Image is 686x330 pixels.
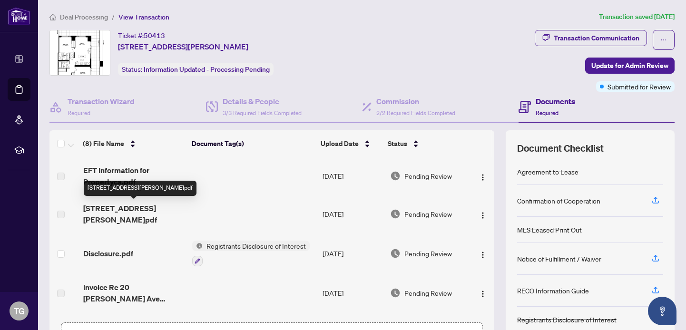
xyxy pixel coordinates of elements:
[599,11,675,22] article: Transaction saved [DATE]
[49,14,56,20] span: home
[83,248,133,259] span: Disclosure.pdf
[591,58,668,73] span: Update for Admin Review
[648,297,676,325] button: Open asap
[479,212,487,219] img: Logo
[475,285,490,301] button: Logo
[319,274,386,312] td: [DATE]
[319,195,386,233] td: [DATE]
[479,290,487,298] img: Logo
[517,142,604,155] span: Document Checklist
[8,7,30,25] img: logo
[517,166,578,177] div: Agreement to Lease
[390,288,401,298] img: Document Status
[404,248,452,259] span: Pending Review
[517,195,600,206] div: Confirmation of Cooperation
[535,30,647,46] button: Transaction Communication
[536,109,559,116] span: Required
[319,233,386,274] td: [DATE]
[50,30,110,75] img: IMG-C12358420_1.jpg
[404,171,452,181] span: Pending Review
[475,206,490,222] button: Logo
[68,96,135,107] h4: Transaction Wizard
[83,165,185,187] span: EFT Information for Propertyca.pdf
[517,285,589,296] div: RECO Information Guide
[517,224,582,235] div: MLS Leased Print Out
[84,181,196,196] div: [STREET_ADDRESS][PERSON_NAME]pdf
[79,130,188,157] th: (8) File Name
[60,13,108,21] span: Deal Processing
[68,109,90,116] span: Required
[118,41,248,52] span: [STREET_ADDRESS][PERSON_NAME]
[83,138,124,149] span: (8) File Name
[536,96,575,107] h4: Documents
[608,81,671,92] span: Submitted for Review
[223,109,302,116] span: 3/3 Required Fields Completed
[203,241,310,251] span: Registrants Disclosure of Interest
[390,209,401,219] img: Document Status
[118,30,165,41] div: Ticket #:
[144,65,270,74] span: Information Updated - Processing Pending
[404,288,452,298] span: Pending Review
[376,109,455,116] span: 2/2 Required Fields Completed
[83,281,185,304] span: Invoice Re 20 [PERSON_NAME] Ave 524.pdf
[517,253,601,264] div: Notice of Fulfillment / Waiver
[188,130,316,157] th: Document Tag(s)
[384,130,468,157] th: Status
[192,241,203,251] img: Status Icon
[475,168,490,184] button: Logo
[388,138,407,149] span: Status
[118,63,274,76] div: Status:
[83,203,185,225] span: [STREET_ADDRESS][PERSON_NAME]pdf
[479,251,487,259] img: Logo
[585,58,675,74] button: Update for Admin Review
[376,96,455,107] h4: Commission
[390,248,401,259] img: Document Status
[317,130,384,157] th: Upload Date
[223,96,302,107] h4: Details & People
[475,246,490,261] button: Logo
[390,171,401,181] img: Document Status
[321,138,359,149] span: Upload Date
[660,37,667,43] span: ellipsis
[479,174,487,181] img: Logo
[144,31,165,40] span: 50413
[554,30,639,46] div: Transaction Communication
[118,13,169,21] span: View Transaction
[517,314,617,325] div: Registrants Disclosure of Interest
[319,157,386,195] td: [DATE]
[192,241,310,266] button: Status IconRegistrants Disclosure of Interest
[112,11,115,22] li: /
[14,304,25,318] span: TG
[404,209,452,219] span: Pending Review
